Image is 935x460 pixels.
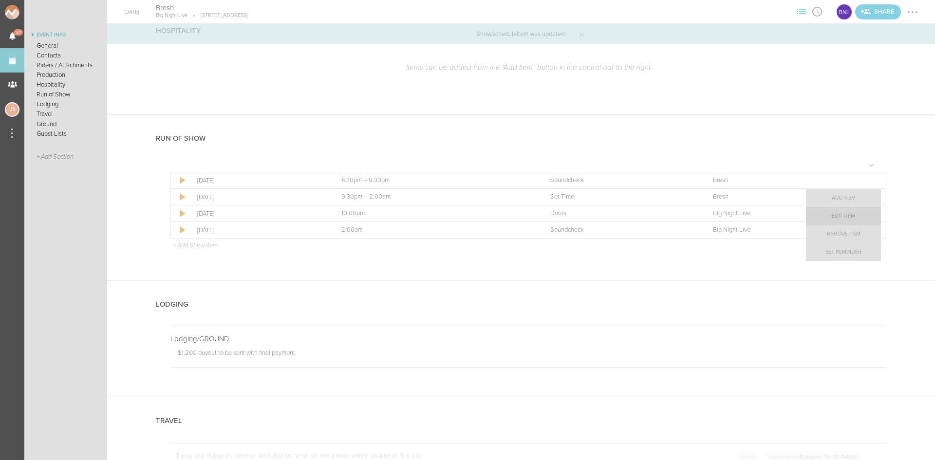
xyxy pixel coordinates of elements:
[341,226,529,234] p: 2:00am
[197,177,320,184] p: [DATE]
[809,8,825,14] span: View Itinerary
[24,51,107,60] a: Contacts
[197,193,320,201] p: [DATE]
[855,4,901,19] a: Invite teams to the Event
[170,334,886,343] p: Lodging/GROUND
[24,29,107,41] a: Event Info
[156,3,248,13] h4: Bresh
[836,3,853,20] div: Big Night Live
[178,349,886,360] p: $1,200 buyout to be sent with final payment
[806,243,881,261] a: Set Reminder
[156,134,206,143] h4: Run of Show
[806,189,881,207] a: Add Item
[341,193,529,201] p: 9:30pm – 2:00am
[341,177,529,184] p: 8:30pm – 9:30pm
[37,153,74,161] span: + Add Section
[794,8,809,14] span: View Sections
[713,226,866,234] p: Big Night Live
[836,3,853,20] div: BNL
[197,210,320,218] p: [DATE]
[24,70,107,80] a: Production
[5,102,19,117] div: Jessica Smith
[170,63,886,72] p: Items can be added from the "Add Item" button in the control bar to the right
[550,226,692,234] p: Soundcheck
[5,5,60,19] img: NOMAD
[24,60,107,70] a: Riders / Attachments
[476,31,566,37] p: ShowScheduleItem was updated!
[713,177,866,184] p: Bresh
[855,4,901,19] div: Share
[173,241,218,249] p: + Add Show Item
[197,226,320,234] p: [DATE]
[806,225,881,243] a: Remove Item
[24,99,107,109] a: Lodging
[550,177,692,184] p: Soundcheck
[156,417,182,425] h4: Travel
[24,90,107,99] a: Run of Show
[713,210,866,218] p: Big Night Live
[24,41,107,51] a: General
[24,80,107,90] a: Hospitality
[713,193,866,201] p: Bresh
[24,119,107,129] a: Ground
[806,207,881,225] a: Edit Item
[156,12,187,19] p: Big Night Live
[341,210,529,218] p: 10:00pm
[550,193,692,201] p: Set Time
[156,300,188,309] h4: Lodging
[24,129,107,139] a: Guest Lists
[550,210,692,218] p: Doors
[24,109,107,119] a: Travel
[14,29,23,36] span: 21
[187,12,248,19] p: [STREET_ADDRESS]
